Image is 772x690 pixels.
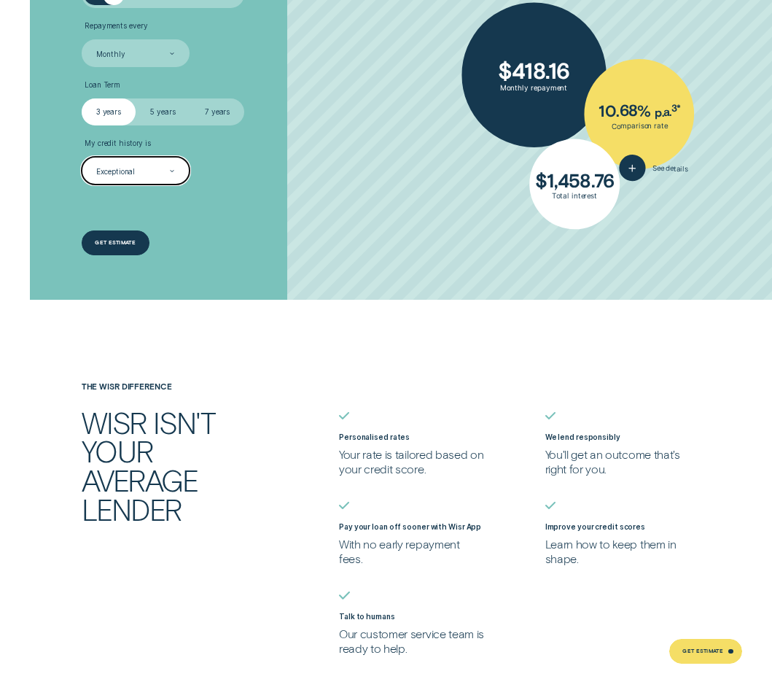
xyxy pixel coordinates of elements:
p: With no early repayment fees. [339,537,485,566]
div: Monthly [96,49,125,58]
button: See details [620,155,689,182]
div: Exceptional [96,166,135,175]
a: Get Estimate [669,639,742,664]
label: Improve your credit scores [545,522,645,531]
label: Pay your loan off sooner with Wisr App [339,522,481,531]
h4: The Wisr Difference [82,381,278,391]
label: 5 years [136,98,190,125]
p: Your rate is tailored based on your credit score. [339,447,485,476]
p: Learn how to keep them in shape. [545,537,691,566]
h2: Wisr isn't your average lender [82,408,261,524]
p: Our customer service team is ready to help. [339,627,485,656]
label: Personalised rates [339,433,410,441]
label: Talk to humans [339,612,395,621]
label: 7 years [190,98,245,125]
span: Repayments every [85,21,147,30]
p: You'll get an outcome that's right for you. [545,447,691,476]
div: Get estimate [95,241,136,245]
span: Loan Term [85,80,120,89]
label: 3 years [82,98,136,125]
label: We lend responsibly [545,433,620,441]
span: See details [653,164,689,174]
a: Get estimate [82,230,149,255]
span: My credit history is [85,139,151,147]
